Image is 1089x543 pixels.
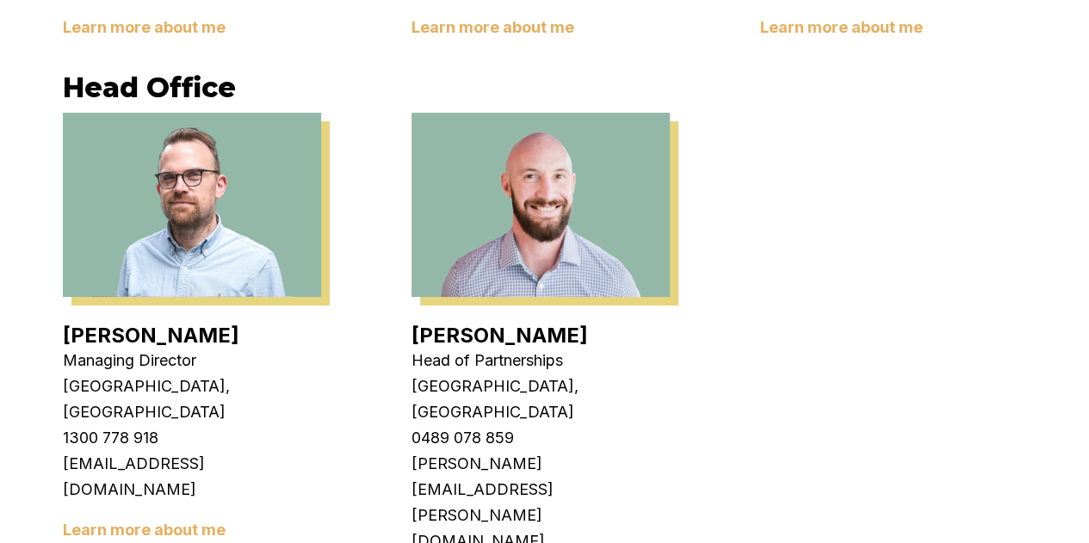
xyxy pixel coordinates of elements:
[63,113,321,297] img: Matt Leeburn
[411,18,574,36] a: Learn more about me
[63,451,321,503] p: [EMAIL_ADDRESS][DOMAIN_NAME]
[63,373,321,425] p: [GEOGRAPHIC_DATA], [GEOGRAPHIC_DATA]
[63,323,239,348] a: [PERSON_NAME]
[411,323,588,348] a: [PERSON_NAME]
[411,113,670,297] img: Sam Crouch
[411,425,670,451] p: 0489 078 859
[63,425,321,451] p: 1300 778 918
[63,348,321,373] p: Managing Director
[411,373,670,425] p: [GEOGRAPHIC_DATA], [GEOGRAPHIC_DATA]
[63,18,226,36] a: Learn more about me
[63,71,1027,104] h3: Head Office
[63,521,226,539] a: Learn more about me
[411,348,670,373] p: Head of Partnerships
[760,18,923,36] a: Learn more about me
